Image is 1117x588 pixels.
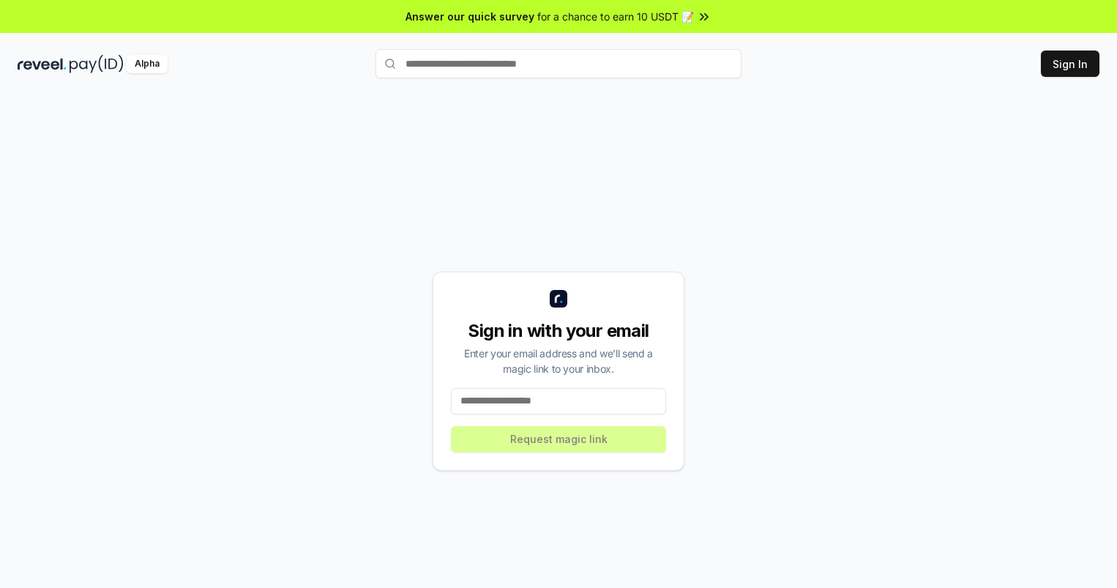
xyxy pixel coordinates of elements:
img: pay_id [70,55,124,73]
button: Sign In [1041,51,1099,77]
img: reveel_dark [18,55,67,73]
img: logo_small [550,290,567,308]
span: for a chance to earn 10 USDT 📝 [537,9,694,24]
div: Enter your email address and we’ll send a magic link to your inbox. [451,346,666,376]
div: Alpha [127,55,168,73]
span: Answer our quick survey [406,9,534,24]
div: Sign in with your email [451,319,666,343]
